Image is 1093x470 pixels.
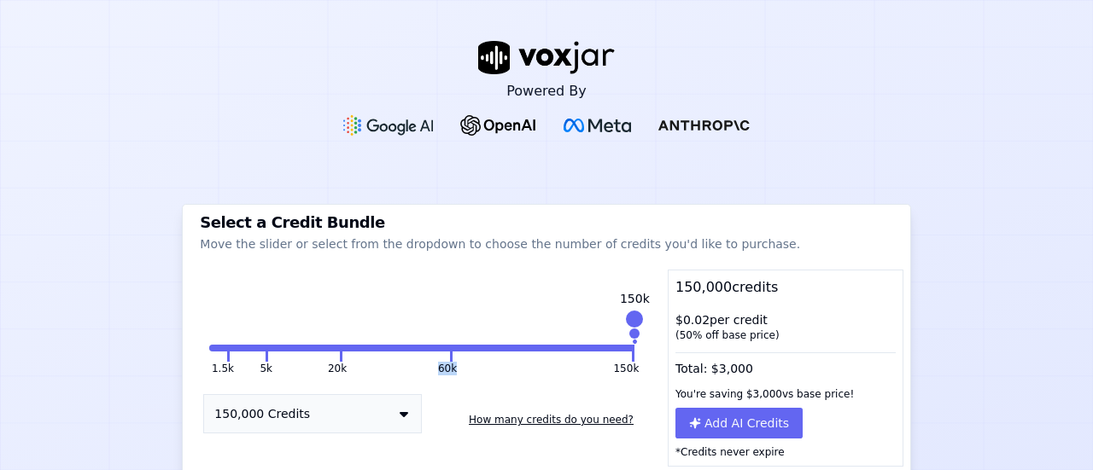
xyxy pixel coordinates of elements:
img: voxjar logo [478,41,615,74]
p: Powered By [506,81,587,102]
img: Google gemini Logo [343,115,434,136]
button: 1.5k [209,345,227,351]
button: 5k [230,345,266,351]
button: Add AI Credits [675,408,803,438]
div: Total: $ 3,000 [669,349,903,380]
button: 60k [438,362,457,375]
button: 20k [328,362,347,375]
button: 150,000 Credits [203,394,422,433]
button: 5k [260,362,272,375]
button: 150k [453,345,632,351]
p: Move the slider or select from the dropdown to choose the number of credits you'd like to purchase. [200,235,892,252]
div: 150k [620,290,650,307]
button: How many credits do you need? [462,406,640,433]
button: 60k [342,345,450,351]
div: You're saving $ 3,000 vs base price! [669,380,903,408]
div: ( 50 % off base price) [675,328,896,342]
div: 150,000 credits [669,270,903,305]
h3: Select a Credit Bundle [200,215,892,230]
p: *Credits never expire [669,438,903,466]
img: OpenAI Logo [460,115,536,136]
button: 1.5k [212,362,234,375]
button: 20k [268,345,340,351]
div: $ 0.02 per credit [669,305,903,349]
button: 150k [613,362,639,375]
img: Meta Logo [564,119,631,132]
